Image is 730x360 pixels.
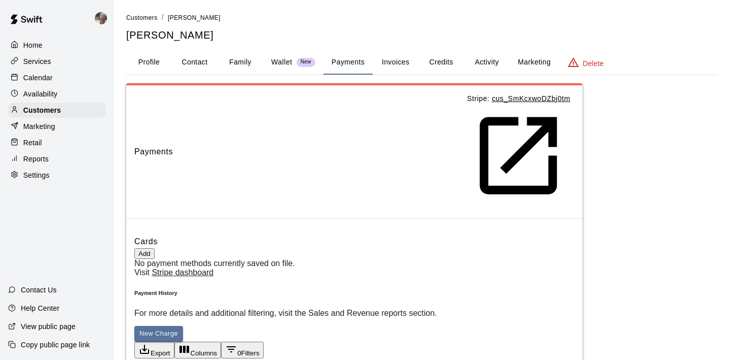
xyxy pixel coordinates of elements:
[509,50,559,75] button: Marketing
[23,73,53,83] p: Calendar
[8,103,106,118] a: Customers
[134,309,574,318] p: For more details and additional filtering, visit the section.
[23,89,58,99] p: Availability
[134,290,574,296] h6: Payment History
[126,50,718,75] div: basic tabs example
[271,57,293,68] p: Wallet
[8,54,106,69] a: Services
[221,342,264,358] button: Show filters
[168,14,221,21] span: [PERSON_NAME]
[217,50,263,75] button: Family
[8,86,106,102] a: Availability
[464,50,509,75] button: Activity
[23,154,49,164] p: Reports
[23,138,42,148] p: Retail
[467,93,570,211] p: Stripe:
[323,50,373,75] button: Payments
[8,70,106,85] a: Calendar
[134,342,174,358] button: Export
[134,145,467,158] span: Payments
[162,12,164,23] li: /
[23,56,51,67] p: Services
[23,170,50,180] p: Settings
[95,12,107,24] img: Trent Hadley
[23,105,61,115] p: Customers
[418,50,464,75] button: Credits
[8,38,106,53] a: Home
[297,59,315,66] span: New
[126,13,158,21] a: Customers
[134,248,155,259] button: Add
[8,151,106,167] a: Reports
[23,121,55,132] p: Marketing
[126,14,158,21] span: Customers
[21,340,90,350] p: Copy public page link
[23,40,43,50] p: Home
[8,119,106,134] a: Marketing
[373,50,418,75] button: Invoices
[174,342,222,358] button: Select columns
[126,50,172,75] button: Profile
[172,50,217,75] button: Contact
[21,321,76,332] p: View public page
[8,135,106,150] a: Retail
[93,8,114,28] div: Trent Hadley
[8,168,106,183] a: Settings
[152,268,213,277] a: Stripe dashboard
[134,235,574,248] h6: Cards
[126,28,718,42] h5: [PERSON_NAME]
[237,349,241,357] span: 0
[134,268,213,277] span: Visit
[308,309,407,317] a: Sales and Revenue reports
[467,94,570,209] a: cus_SmKcxwoDZbj0tm
[126,12,718,23] nav: breadcrumb
[134,326,183,342] button: New Charge
[134,259,295,268] span: No payment methods currently saved on file.
[583,58,604,69] p: Delete
[21,285,57,295] p: Contact Us
[21,303,59,313] p: Help Center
